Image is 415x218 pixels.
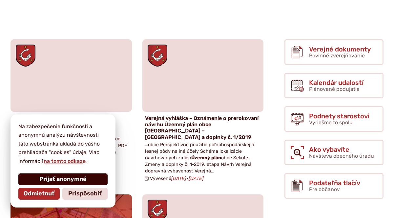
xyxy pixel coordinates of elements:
a: Verejná vyhláška – Oznámenie o prerokovaní návrhu Územný plán obce [GEOGRAPHIC_DATA] – [GEOGRAPHI... [142,39,264,184]
a: Ako vybavíte Návšteva obecného úradu [284,140,384,165]
span: Kalendár udalostí [309,79,363,86]
button: Prijať anonymné [18,173,108,185]
strong: Územný plán [191,155,221,161]
span: Podateľňa tlačív [309,179,360,187]
a: Verejné dokumenty Povinné zverejňovanie [284,39,384,65]
span: Vyvesené - [150,176,204,181]
span: …obce Perspektívne použitie poľnohospodárskej a lesnej pôdy na iné účely Schéma lokalizácie navrh... [145,142,254,174]
em: [DATE] [189,176,204,181]
a: Územný plán Textová časťÚzemný plánobce Sekule, [GEOGRAPHIC_DATA] [.doc dokument – 1,91 MB, PDF d... [10,39,132,165]
span: Plánované podujatia [309,86,360,92]
a: Podateľňa tlačív Pre občanov [284,173,384,199]
span: Ako vybavíte [309,146,374,153]
a: Kalendár udalostí Plánované podujatia [284,73,384,98]
span: Podnety starostovi [309,112,369,120]
span: Povinné zverejňovanie [309,52,365,59]
span: Verejné dokumenty [309,46,371,53]
p: Na zabezpečenie funkčnosti a anonymnú analýzu návštevnosti táto webstránka ukladá do vášho prehli... [18,122,108,166]
button: Odmietnuť [18,188,60,200]
span: Odmietnuť [24,190,54,197]
button: Prispôsobiť [62,188,108,200]
span: Prispôsobiť [68,190,102,197]
h4: Verejná vyhláška – Oznámenie o prerokovaní návrhu Územný plán obce [GEOGRAPHIC_DATA] – [GEOGRAPHI... [145,115,261,140]
span: Návšteva obecného úradu [309,153,374,159]
span: Vyriešme to spolu [309,119,353,126]
a: Podnety starostovi Vyriešme to spolu [284,106,384,132]
span: Prijať anonymné [39,176,87,183]
span: Pre občanov [309,186,340,192]
em: [DATE] [171,176,186,181]
a: na tomto odkaze [43,158,86,164]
